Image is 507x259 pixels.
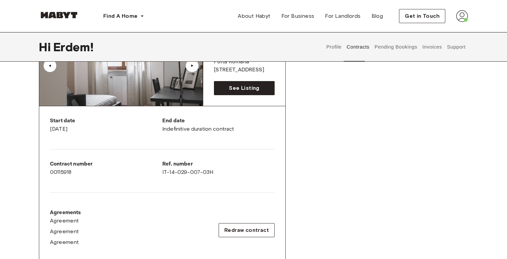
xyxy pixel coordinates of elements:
span: Get in Touch [405,12,440,20]
div: ▲ [47,64,53,68]
button: Support [446,32,466,62]
div: IT-14-029-007-03H [162,160,275,176]
span: Find A Home [103,12,137,20]
img: avatar [456,10,468,22]
button: Invoices [421,32,443,62]
a: See Listing [214,81,275,95]
a: Agreement [50,238,81,246]
span: Agreement [50,228,79,236]
a: For Landlords [320,9,366,23]
p: Start date [50,117,162,125]
div: ▲ [189,64,195,68]
button: Profile [326,32,343,62]
button: Contracts [346,32,370,62]
span: Redraw contract [224,226,269,234]
p: End date [162,117,275,125]
div: 00115918 [50,160,162,176]
p: Contract number [50,160,162,168]
span: For Business [281,12,315,20]
div: [DATE] [50,117,162,133]
span: Blog [372,12,383,20]
span: Erdem ! [53,40,94,54]
img: Habyt [39,12,79,18]
button: Get in Touch [399,9,445,23]
p: Agreements [50,209,81,217]
span: Agreement [50,238,79,246]
span: About Habyt [238,12,270,20]
span: Hi [39,40,53,54]
div: Indefinitive duration contract [162,117,275,133]
a: Agreement [50,228,81,236]
p: Ref. number [162,160,275,168]
span: Agreement [50,217,79,225]
span: See Listing [229,84,259,92]
a: For Business [276,9,320,23]
button: Redraw contract [219,223,275,237]
button: Pending Bookings [374,32,418,62]
span: For Landlords [325,12,360,20]
a: About Habyt [232,9,276,23]
a: Blog [366,9,389,23]
img: Image of the room [39,25,203,106]
div: user profile tabs [324,32,468,62]
p: [STREET_ADDRESS] [214,66,275,74]
a: Agreement [50,217,81,225]
button: Find A Home [98,9,150,23]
